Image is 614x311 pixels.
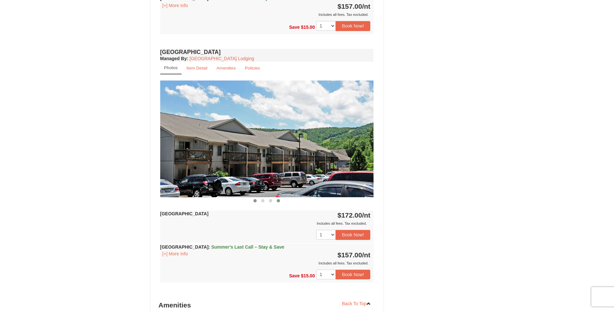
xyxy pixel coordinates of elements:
span: : [208,244,210,250]
span: Managed By [160,56,187,61]
a: Back To Top [338,299,375,308]
small: Policies [245,66,260,70]
div: Includes all fees. Tax excluded. [160,260,371,266]
span: Save [289,25,300,30]
strong: [GEOGRAPHIC_DATA] [160,211,209,216]
small: Amenities [217,66,236,70]
small: Photos [164,65,178,70]
strong: $172.00 [338,211,371,219]
h4: [GEOGRAPHIC_DATA] [160,49,374,55]
a: Amenities [212,62,240,74]
strong: : [160,56,188,61]
img: 18876286-40-c42fb63f.jpg [160,80,374,197]
span: Save [289,273,300,278]
span: /nt [362,251,371,259]
div: Includes all fees. Tax excluded. [160,11,371,18]
a: Photos [160,62,182,74]
span: $157.00 [338,3,362,10]
a: Policies [240,62,264,74]
strong: [GEOGRAPHIC_DATA] [160,244,285,250]
button: [+] More Info [160,2,190,9]
button: Book Now! [336,21,371,31]
a: Item Detail [182,62,212,74]
span: Summer’s Last Call – Stay & Save [211,244,285,250]
span: /nt [362,3,371,10]
button: [+] More Info [160,250,190,257]
a: [GEOGRAPHIC_DATA] Lodging [190,56,254,61]
span: $157.00 [338,251,362,259]
span: $15.00 [301,273,315,278]
div: Includes all fees. Tax excluded. [160,220,371,227]
span: $15.00 [301,25,315,30]
small: Item Detail [186,66,207,70]
button: Book Now! [336,270,371,279]
button: Book Now! [336,230,371,240]
span: /nt [362,211,371,219]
